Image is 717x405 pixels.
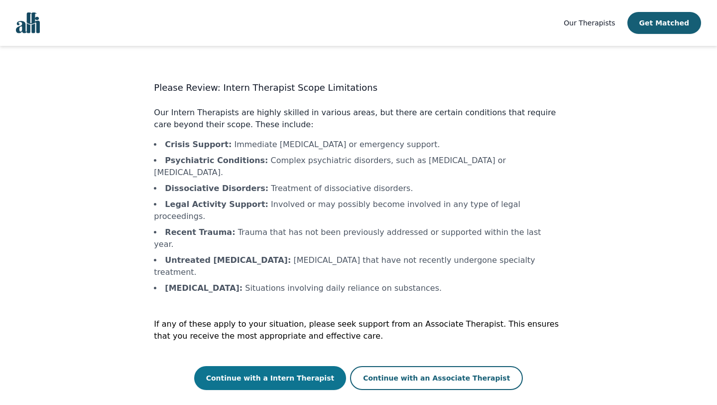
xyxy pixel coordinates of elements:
li: Situations involving daily reliance on substances. [154,282,563,294]
p: Our Intern Therapists are highly skilled in various areas, but there are certain conditions that ... [154,107,563,131]
li: Involved or may possibly become involved in any type of legal proceedings. [154,199,563,222]
h3: Please Review: Intern Therapist Scope Limitations [154,81,563,95]
b: Recent Trauma : [165,227,235,237]
li: Trauma that has not been previously addressed or supported within the last year. [154,226,563,250]
li: Treatment of dissociative disorders. [154,183,563,195]
b: Dissociative Disorders : [165,184,268,193]
span: Our Therapists [564,19,615,27]
b: Untreated [MEDICAL_DATA] : [165,255,291,265]
li: [MEDICAL_DATA] that have not recently undergone specialty treatment. [154,254,563,278]
b: Legal Activity Support : [165,200,268,209]
button: Continue with a Intern Therapist [194,366,347,390]
b: Crisis Support : [165,140,232,149]
li: Immediate [MEDICAL_DATA] or emergency support. [154,139,563,151]
button: Continue with an Associate Therapist [350,366,523,390]
img: alli logo [16,12,40,33]
a: Our Therapists [564,17,615,29]
li: Complex psychiatric disorders, such as [MEDICAL_DATA] or [MEDICAL_DATA]. [154,155,563,179]
p: If any of these apply to your situation, please seek support from an Associate Therapist. This en... [154,318,563,342]
b: Psychiatric Conditions : [165,156,268,165]
b: [MEDICAL_DATA] : [165,283,242,293]
button: Get Matched [627,12,701,34]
